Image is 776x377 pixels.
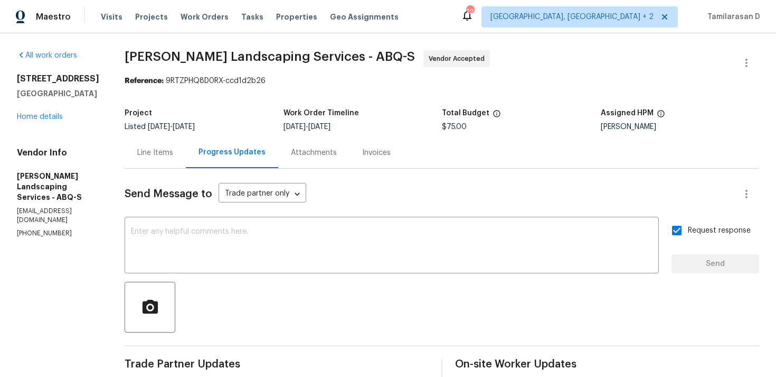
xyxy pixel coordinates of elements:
a: Home details [17,113,63,121]
span: The hpm assigned to this work order. [657,109,665,123]
span: On-site Worker Updates [455,359,759,370]
span: Visits [101,12,122,22]
span: Listed [125,123,195,131]
span: Maestro [36,12,71,22]
div: 9RTZPHQ8D0RX-ccd1d2b26 [125,76,759,86]
span: Request response [688,225,751,236]
div: Invoices [362,148,391,158]
span: Tasks [241,13,263,21]
p: [EMAIL_ADDRESS][DOMAIN_NAME] [17,207,99,225]
div: Attachments [291,148,337,158]
span: [DATE] [283,123,306,131]
div: 22 [466,6,474,17]
span: [DATE] [148,123,170,131]
span: [DATE] [173,123,195,131]
span: - [148,123,195,131]
span: Trade Partner Updates [125,359,429,370]
h5: [GEOGRAPHIC_DATA] [17,88,99,99]
a: All work orders [17,52,77,59]
h5: Total Budget [442,109,489,117]
span: - [283,123,330,131]
div: [PERSON_NAME] [601,123,759,131]
p: [PHONE_NUMBER] [17,229,99,238]
span: [GEOGRAPHIC_DATA], [GEOGRAPHIC_DATA] + 2 [490,12,654,22]
h5: Assigned HPM [601,109,654,117]
div: Line Items [137,148,173,158]
span: Properties [276,12,317,22]
b: Reference: [125,77,164,85]
div: Trade partner only [219,186,306,203]
h2: [STREET_ADDRESS] [17,73,99,84]
div: Progress Updates [198,147,266,158]
h5: Project [125,109,152,117]
span: Tamilarasan D [703,12,760,22]
h4: Vendor Info [17,148,99,158]
span: Send Message to [125,189,212,199]
span: Projects [135,12,168,22]
span: Vendor Accepted [429,53,489,64]
h5: Work Order Timeline [283,109,359,117]
span: Work Orders [181,12,229,22]
span: [DATE] [308,123,330,131]
h5: [PERSON_NAME] Landscaping Services - ABQ-S [17,171,99,203]
span: [PERSON_NAME] Landscaping Services - ABQ-S [125,50,415,63]
span: $75.00 [442,123,467,131]
span: The total cost of line items that have been proposed by Opendoor. This sum includes line items th... [493,109,501,123]
span: Geo Assignments [330,12,399,22]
